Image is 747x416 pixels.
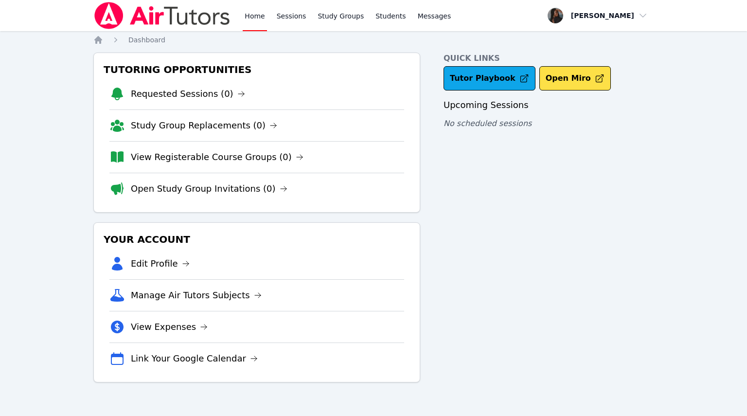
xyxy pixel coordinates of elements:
[128,35,165,45] a: Dashboard
[131,289,262,302] a: Manage Air Tutors Subjects
[102,61,412,78] h3: Tutoring Opportunities
[131,352,258,365] a: Link Your Google Calendar
[418,11,451,21] span: Messages
[539,66,611,90] button: Open Miro
[131,119,277,132] a: Study Group Replacements (0)
[444,53,654,64] h4: Quick Links
[444,98,654,112] h3: Upcoming Sessions
[128,36,165,44] span: Dashboard
[102,231,412,248] h3: Your Account
[93,2,231,29] img: Air Tutors
[131,320,208,334] a: View Expenses
[444,66,535,90] a: Tutor Playbook
[444,119,532,128] span: No scheduled sessions
[131,182,287,196] a: Open Study Group Invitations (0)
[131,87,245,101] a: Requested Sessions (0)
[131,257,190,271] a: Edit Profile
[93,35,654,45] nav: Breadcrumb
[131,150,303,164] a: View Registerable Course Groups (0)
